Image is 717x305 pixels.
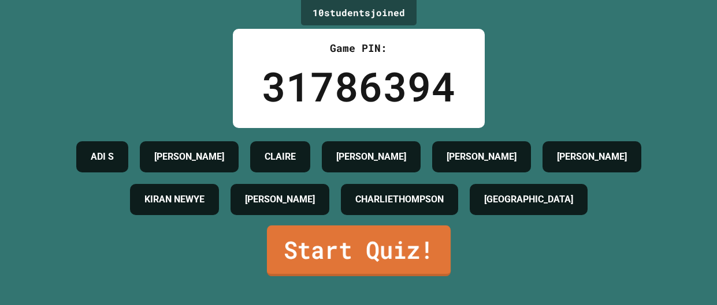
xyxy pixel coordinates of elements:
[265,150,296,164] h4: CLAIRE
[144,193,205,206] h4: KIRAN NEWYE
[336,150,406,164] h4: [PERSON_NAME]
[447,150,517,164] h4: [PERSON_NAME]
[262,40,456,56] div: Game PIN:
[154,150,224,164] h4: [PERSON_NAME]
[484,193,573,206] h4: [GEOGRAPHIC_DATA]
[245,193,315,206] h4: [PERSON_NAME]
[262,56,456,116] div: 31786394
[557,150,627,164] h4: [PERSON_NAME]
[91,150,114,164] h4: ADI S
[266,225,450,276] a: Start Quiz!
[355,193,444,206] h4: CHARLIETHOMPSON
